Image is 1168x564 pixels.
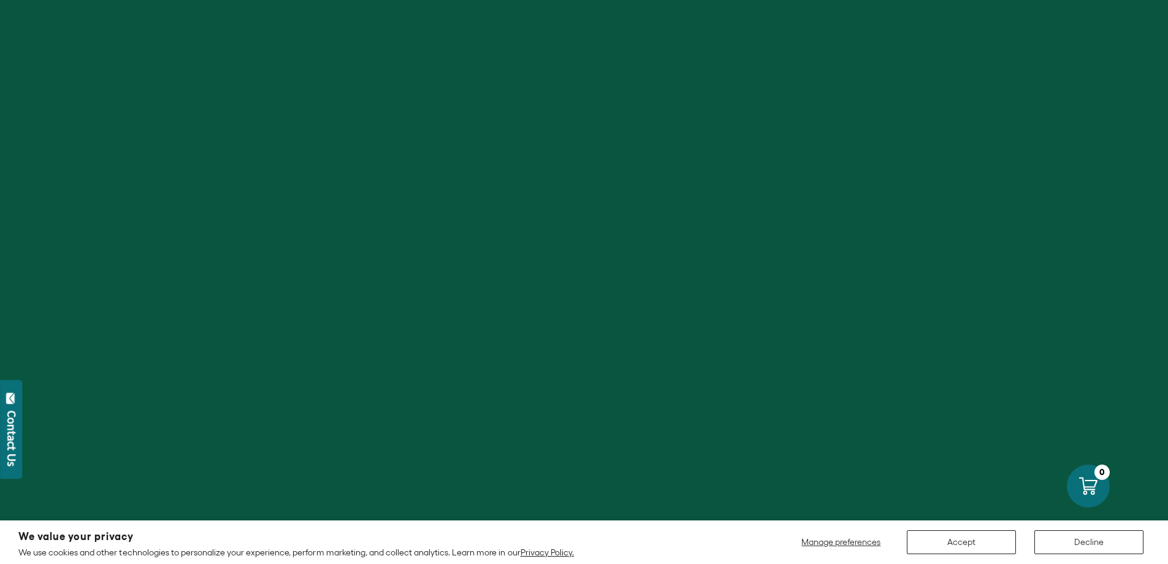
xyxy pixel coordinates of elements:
[6,411,18,466] div: Contact Us
[1094,465,1110,480] div: 0
[521,547,574,557] a: Privacy Policy.
[907,530,1016,554] button: Accept
[18,547,574,558] p: We use cookies and other technologies to personalize your experience, perform marketing, and coll...
[801,537,880,547] span: Manage preferences
[18,531,574,542] h2: We value your privacy
[794,530,888,554] button: Manage preferences
[1034,530,1143,554] button: Decline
